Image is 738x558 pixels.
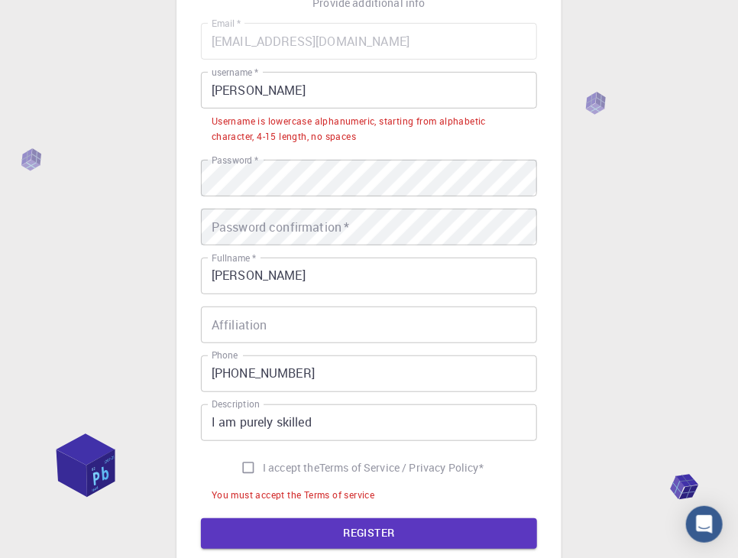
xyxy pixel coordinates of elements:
button: REGISTER [201,518,537,549]
label: Password [212,154,258,167]
span: I accept the [263,460,319,475]
div: Open Intercom Messenger [686,506,723,543]
div: Username is lowercase alphanumeric, starting from alphabetic character, 4-15 length, no spaces [212,114,526,144]
label: username [212,66,258,79]
p: Terms of Service / Privacy Policy * [319,460,484,475]
a: Terms of Service / Privacy Policy* [319,460,484,475]
div: You must accept the Terms of service [212,488,374,503]
label: Description [212,398,260,411]
label: Phone [212,349,238,362]
label: Email [212,17,241,30]
label: Fullname [212,251,256,264]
